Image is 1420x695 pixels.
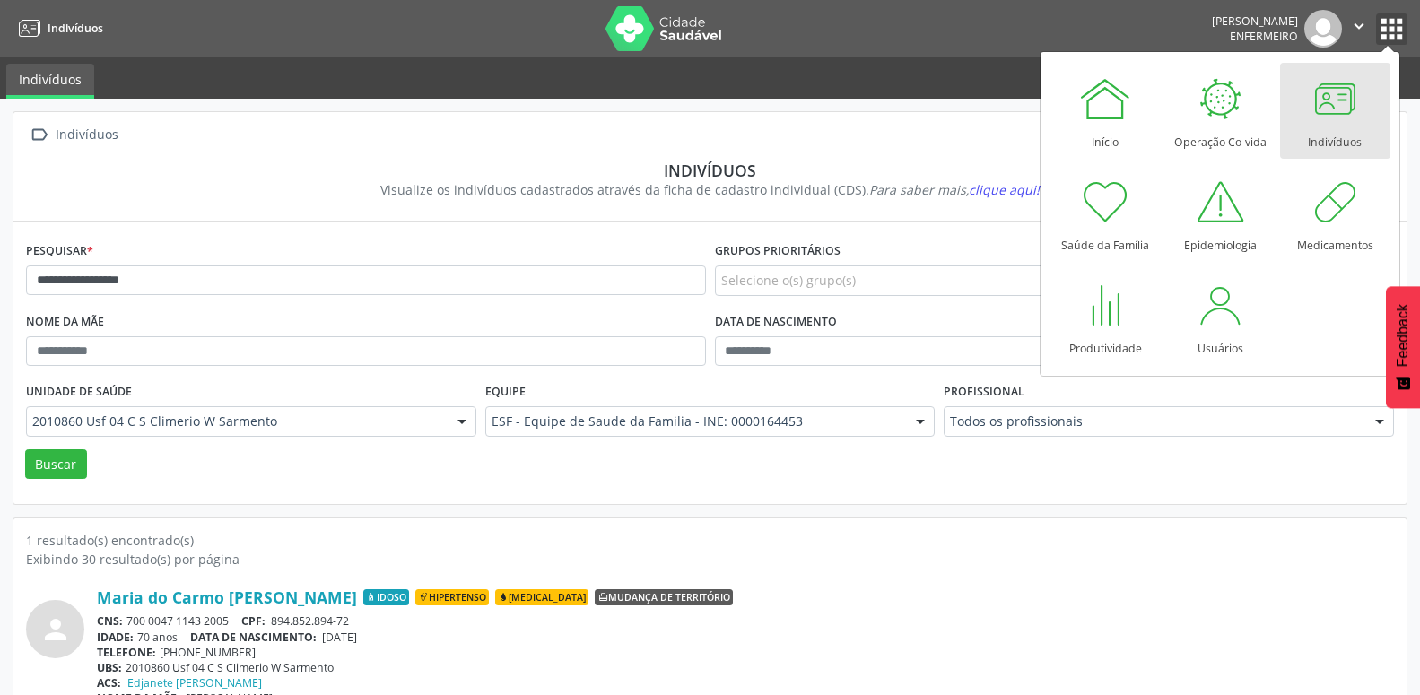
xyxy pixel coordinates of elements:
span: Feedback [1395,304,1411,367]
label: Profissional [944,378,1024,406]
img: img [1304,10,1342,48]
label: Grupos prioritários [715,238,841,265]
span: 894.852.894-72 [271,613,349,629]
span: ACS: [97,675,121,691]
button: apps [1376,13,1407,45]
div: 70 anos [97,630,1394,645]
a: Início [1050,63,1161,159]
button: Buscar [25,449,87,480]
span: TELEFONE: [97,645,156,660]
a: Maria do Carmo [PERSON_NAME] [97,587,357,607]
div: [PHONE_NUMBER] [97,645,1394,660]
div: 700 0047 1143 2005 [97,613,1394,629]
i:  [26,122,52,148]
span: 2010860 Usf 04 C S Climerio W Sarmento [32,413,440,430]
div: [PERSON_NAME] [1212,13,1298,29]
span: [DATE] [322,630,357,645]
a: Produtividade [1050,269,1161,365]
button:  [1342,10,1376,48]
span: Hipertenso [415,589,489,605]
a: Saúde da Família [1050,166,1161,262]
a: Indivíduos [6,64,94,99]
i: Para saber mais, [869,181,1040,198]
label: Equipe [485,378,526,406]
span: CNS: [97,613,123,629]
a: Medicamentos [1280,166,1390,262]
span: IDADE: [97,630,134,645]
span: Idoso [363,589,409,605]
button: Feedback - Mostrar pesquisa [1386,286,1420,408]
div: Indivíduos [52,122,121,148]
span: Indivíduos [48,21,103,36]
span: ESF - Equipe de Saude da Familia - INE: 0000164453 [492,413,899,430]
span: Enfermeiro [1230,29,1298,44]
span: Mudança de território [595,589,733,605]
a: Edjanete [PERSON_NAME] [127,675,262,691]
i: person [39,613,72,646]
i:  [1349,16,1369,36]
div: 2010860 Usf 04 C S Climerio W Sarmento [97,660,1394,675]
div: Indivíduos [39,161,1381,180]
a: Operação Co-vida [1165,63,1276,159]
span: [MEDICAL_DATA] [495,589,588,605]
span: UBS: [97,660,122,675]
label: Data de nascimento [715,308,837,336]
label: Unidade de saúde [26,378,132,406]
div: 1 resultado(s) encontrado(s) [26,531,1394,550]
a: Indivíduos [1280,63,1390,159]
div: Visualize os indivíduos cadastrados através da ficha de cadastro individual (CDS). [39,180,1381,199]
span: Todos os profissionais [950,413,1357,430]
span: Selecione o(s) grupo(s) [721,271,856,290]
a:  Indivíduos [26,122,121,148]
span: DATA DE NASCIMENTO: [190,630,317,645]
a: Indivíduos [13,13,103,43]
div: Exibindo 30 resultado(s) por página [26,550,1394,569]
a: Epidemiologia [1165,166,1276,262]
span: CPF: [241,613,266,629]
span: clique aqui! [969,181,1040,198]
label: Nome da mãe [26,308,104,336]
a: Usuários [1165,269,1276,365]
label: Pesquisar [26,238,93,265]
